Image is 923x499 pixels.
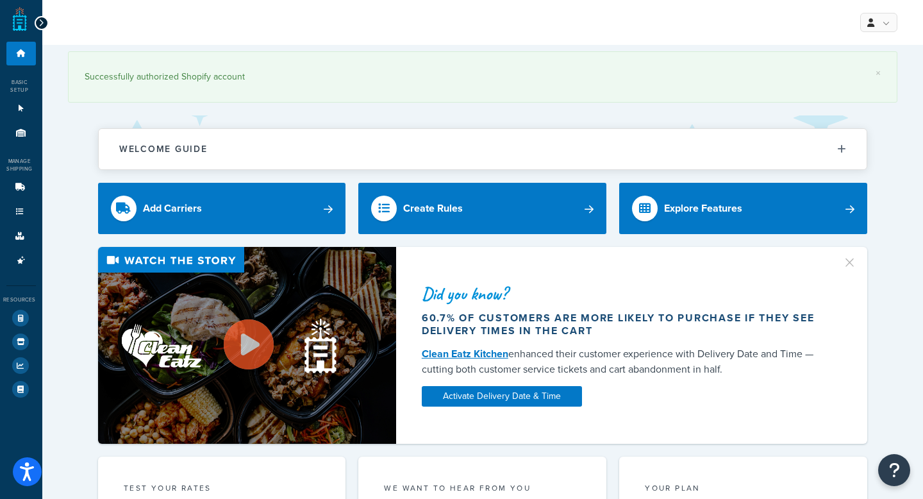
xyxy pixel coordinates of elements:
a: × [876,68,881,78]
button: Open Resource Center [878,454,910,486]
div: Test your rates [124,482,320,497]
li: Help Docs [6,378,36,401]
div: Successfully authorized Shopify account [85,68,881,86]
div: Explore Features [664,199,742,217]
div: 60.7% of customers are more likely to purchase if they see delivery times in the cart [422,312,827,337]
li: Carriers [6,176,36,199]
li: Boxes [6,224,36,248]
div: Create Rules [403,199,463,217]
p: we want to hear from you [384,482,581,494]
li: Websites [6,97,36,121]
div: Your Plan [645,482,842,497]
a: Activate Delivery Date & Time [422,386,582,407]
li: Origins [6,121,36,145]
li: Advanced Features [6,249,36,273]
a: Create Rules [358,183,606,234]
h2: Welcome Guide [119,144,208,154]
div: enhanced their customer experience with Delivery Date and Time — cutting both customer service ti... [422,346,827,377]
button: Welcome Guide [99,129,867,169]
img: Video thumbnail [98,247,396,444]
a: Add Carriers [98,183,346,234]
li: Test Your Rates [6,307,36,330]
li: Dashboard [6,42,36,65]
li: Shipping Rules [6,200,36,224]
li: Analytics [6,354,36,377]
div: Did you know? [422,285,827,303]
a: Explore Features [619,183,867,234]
div: Add Carriers [143,199,202,217]
li: Marketplace [6,330,36,353]
a: Clean Eatz Kitchen [422,346,508,361]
